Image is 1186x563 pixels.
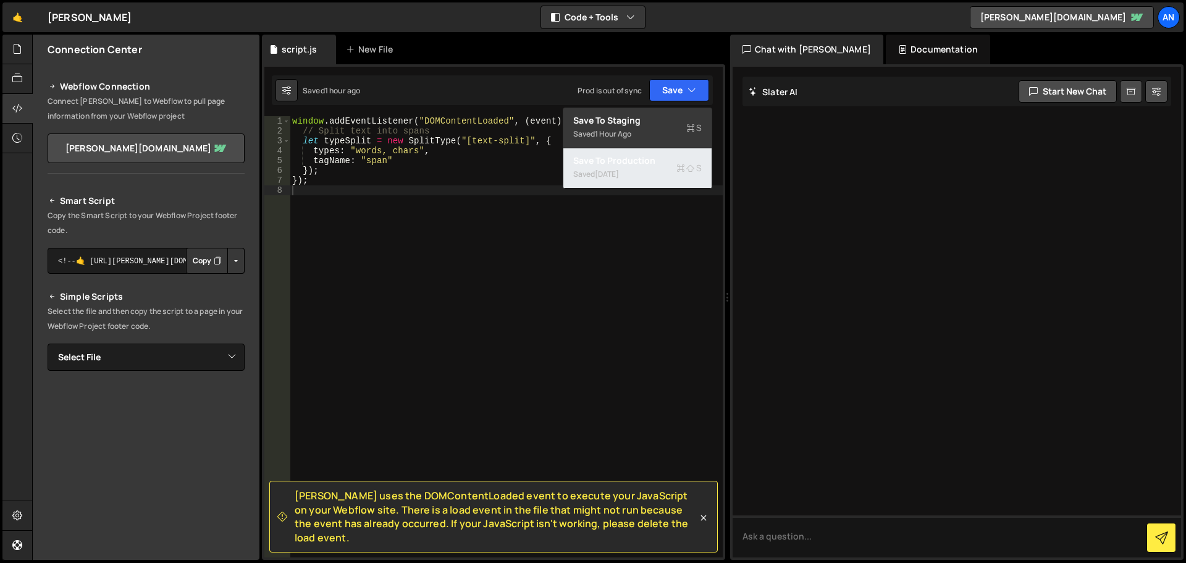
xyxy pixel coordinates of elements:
span: [PERSON_NAME] uses the DOMContentLoaded event to execute your JavaScript on your Webflow site. Th... [295,489,697,544]
div: 7 [264,176,290,185]
div: Prod is out of sync [578,85,642,96]
a: An [1158,6,1180,28]
button: Start new chat [1019,80,1117,103]
div: [PERSON_NAME] [48,10,132,25]
p: Select the file and then copy the script to a page in your Webflow Project footer code. [48,304,245,334]
div: Saved [573,167,702,182]
div: 8 [264,185,290,195]
div: 3 [264,136,290,146]
div: 1 hour ago [325,85,361,96]
a: 🤙 [2,2,33,32]
textarea: <!--🤙 [URL][PERSON_NAME][DOMAIN_NAME]> <script>document.addEventListener("DOMContentLoaded", func... [48,248,245,274]
button: Code + Tools [541,6,645,28]
h2: Slater AI [749,86,798,98]
p: Copy the Smart Script to your Webflow Project footer code. [48,208,245,238]
div: Button group with nested dropdown [186,248,245,274]
span: S [676,162,702,174]
button: Save to StagingS Saved1 hour ago [563,108,712,148]
iframe: YouTube video player [48,391,246,502]
button: Save [649,79,709,101]
h2: Smart Script [48,193,245,208]
div: New File [346,43,398,56]
h2: Webflow Connection [48,79,245,94]
div: 1 hour ago [595,129,631,139]
div: Saved [573,127,702,142]
h2: Simple Scripts [48,289,245,304]
button: Copy [186,248,228,274]
div: Save to Staging [573,114,702,127]
h2: Connection Center [48,43,142,56]
div: 5 [264,156,290,166]
a: [PERSON_NAME][DOMAIN_NAME] [970,6,1154,28]
div: Save to Production [573,155,702,167]
div: 2 [264,126,290,136]
div: [DATE] [595,169,619,179]
div: 4 [264,146,290,156]
button: Save to ProductionS Saved[DATE] [563,148,712,188]
div: Documentation [886,35,990,64]
a: [PERSON_NAME][DOMAIN_NAME] [48,133,245,163]
div: script.js [282,43,317,56]
div: Chat with [PERSON_NAME] [730,35,883,64]
div: 1 [264,116,290,126]
div: Saved [303,85,360,96]
div: 6 [264,166,290,176]
span: S [686,122,702,134]
p: Connect [PERSON_NAME] to Webflow to pull page information from your Webflow project [48,94,245,124]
